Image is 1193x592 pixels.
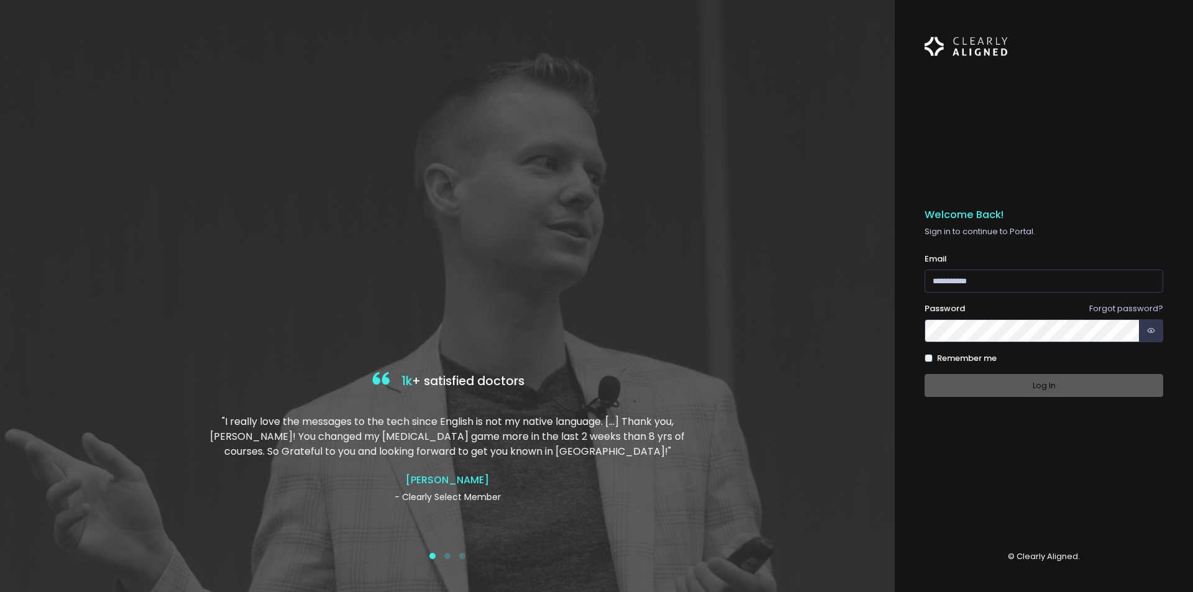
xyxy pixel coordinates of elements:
[925,30,1008,63] img: Logo Horizontal
[1089,303,1163,314] a: Forgot password?
[925,253,947,265] label: Email
[925,303,965,315] label: Password
[925,209,1163,221] h5: Welcome Back!
[207,414,688,459] p: "I really love the messages to the tech since English is not my native language. […] Thank you, [...
[937,352,997,365] label: Remember me
[925,550,1163,563] p: © Clearly Aligned.
[207,491,688,504] p: - Clearly Select Member
[207,369,688,394] h4: + satisfied doctors
[925,225,1163,238] p: Sign in to continue to Portal.
[401,373,412,389] span: 1k
[207,474,688,486] h4: [PERSON_NAME]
